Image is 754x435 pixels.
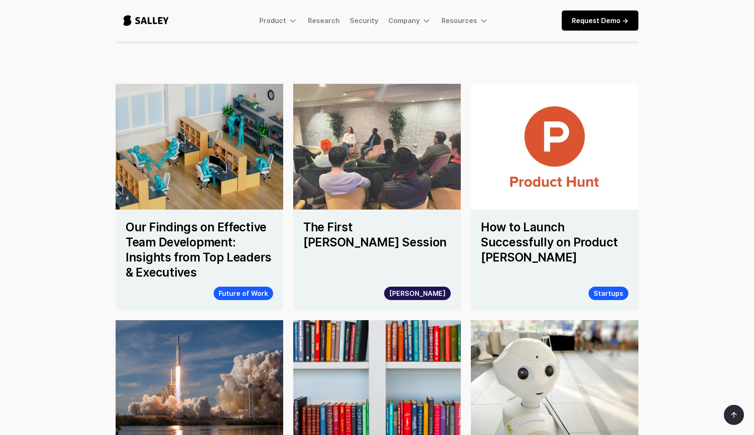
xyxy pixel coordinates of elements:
[308,16,340,25] a: Research
[562,10,638,31] a: Request Demo ->
[481,220,628,272] a: How to Launch Successfully on Product [PERSON_NAME]
[214,287,273,300] a: Future of Work
[303,220,451,250] h4: The First [PERSON_NAME] Session
[594,288,623,298] div: Startups
[303,220,451,256] a: The First [PERSON_NAME] Session
[481,220,628,265] h4: How to Launch Successfully on Product [PERSON_NAME]
[389,288,446,298] div: [PERSON_NAME]
[589,287,628,300] a: Startups
[388,16,420,25] div: Company
[442,16,489,26] div: Resources
[116,7,176,34] a: home
[259,16,286,25] div: Product
[259,16,298,26] div: Product
[388,16,431,26] div: Company
[350,16,378,25] a: Security
[126,220,273,280] h4: Our Findings on Effective Team Development: Insights from Top Leaders & Executives
[219,288,268,298] div: Future of Work
[126,220,273,287] a: Our Findings on Effective Team Development: Insights from Top Leaders & Executives
[442,16,477,25] div: Resources
[384,287,451,300] a: [PERSON_NAME]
